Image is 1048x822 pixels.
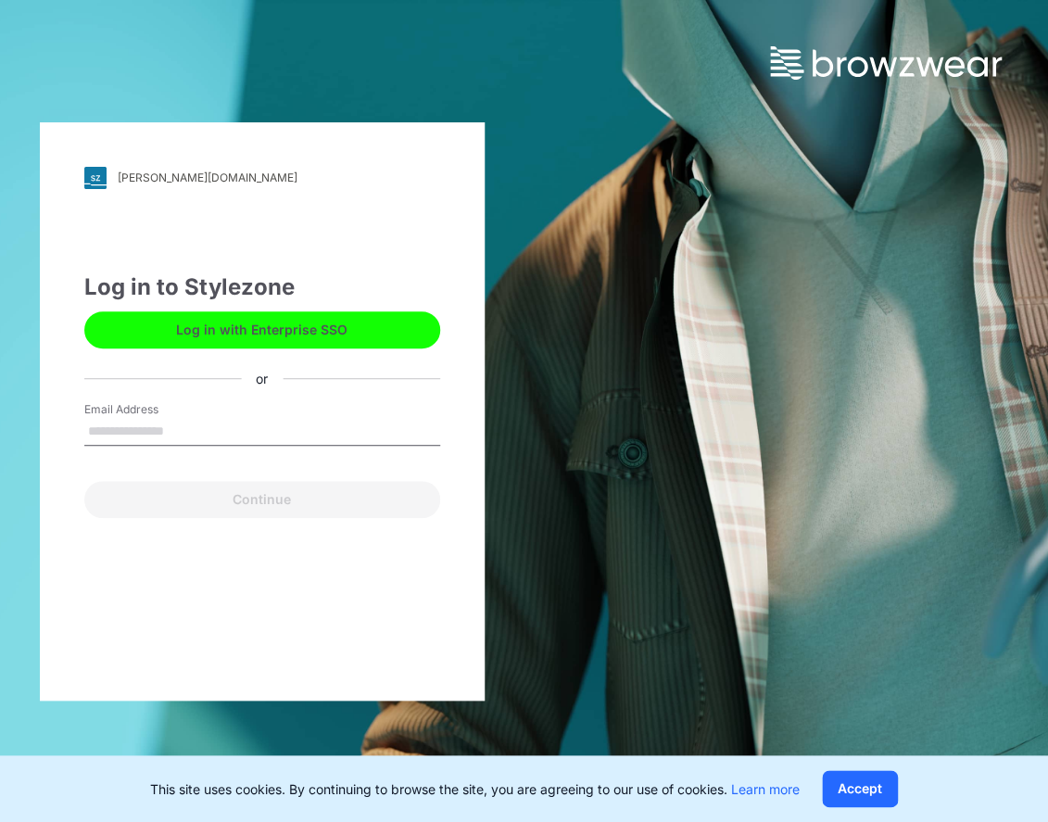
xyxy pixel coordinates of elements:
div: or [241,369,283,388]
img: browzwear-logo.73288ffb.svg [770,46,1002,80]
a: [PERSON_NAME][DOMAIN_NAME] [84,167,440,189]
div: Log in to Stylezone [84,271,440,304]
div: [PERSON_NAME][DOMAIN_NAME] [118,171,297,184]
label: Email Address [84,401,214,418]
button: Accept [822,770,898,807]
p: This site uses cookies. By continuing to browse the site, you are agreeing to our use of cookies. [150,779,800,799]
a: Learn more [731,781,800,797]
button: Log in with Enterprise SSO [84,311,440,348]
img: svg+xml;base64,PHN2ZyB3aWR0aD0iMjgiIGhlaWdodD0iMjgiIHZpZXdCb3g9IjAgMCAyOCAyOCIgZmlsbD0ibm9uZSIgeG... [84,167,107,189]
